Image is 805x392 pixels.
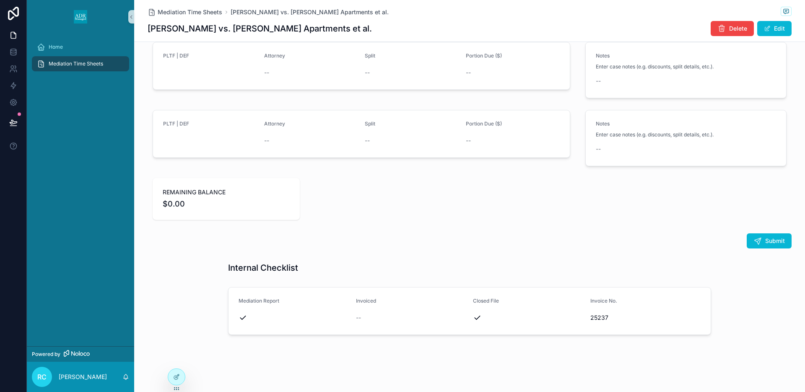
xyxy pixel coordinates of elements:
[596,52,610,59] span: Notes
[765,237,785,245] span: Submit
[711,21,754,36] button: Delete
[757,21,792,36] button: Edit
[466,68,471,77] span: --
[32,351,60,358] span: Powered by
[148,23,372,34] h1: [PERSON_NAME] vs. [PERSON_NAME] Apartments et al.
[27,346,134,362] a: Powered by
[466,120,502,127] span: Portion Due ($)
[365,136,370,145] span: --
[264,136,269,145] span: --
[228,262,298,274] h1: Internal Checklist
[356,314,361,322] span: --
[59,373,107,381] p: [PERSON_NAME]
[356,298,376,304] span: Invoiced
[231,8,389,16] a: [PERSON_NAME] vs. [PERSON_NAME] Apartments et al.
[158,8,222,16] span: Mediation Time Sheets
[264,52,285,59] span: Attorney
[49,60,103,67] span: Mediation Time Sheets
[32,56,129,71] a: Mediation Time Sheets
[590,314,701,322] span: 25237
[365,52,375,59] span: Split
[163,188,290,196] span: REMAINING BALANCE
[163,120,189,127] span: PLTF | DEF
[365,120,375,127] span: Split
[365,68,370,77] span: --
[596,131,714,138] span: Enter case notes (e.g. discounts, split details, etc.).
[729,24,747,33] span: Delete
[74,10,87,24] img: App logo
[37,372,47,382] span: RC
[163,52,189,59] span: PLTF | DEF
[596,77,601,85] span: --
[148,8,222,16] a: Mediation Time Sheets
[163,198,290,210] span: $0.00
[49,44,63,50] span: Home
[27,34,134,82] div: scrollable content
[264,68,269,77] span: --
[747,233,792,248] button: Submit
[596,63,714,70] span: Enter case notes (e.g. discounts, split details, etc.).
[466,136,471,145] span: --
[264,120,285,127] span: Attorney
[239,298,279,304] span: Mediation Report
[466,52,502,59] span: Portion Due ($)
[32,39,129,55] a: Home
[596,145,601,153] span: --
[596,120,610,127] span: Notes
[590,298,617,304] span: Invoice No.
[473,298,499,304] span: Closed File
